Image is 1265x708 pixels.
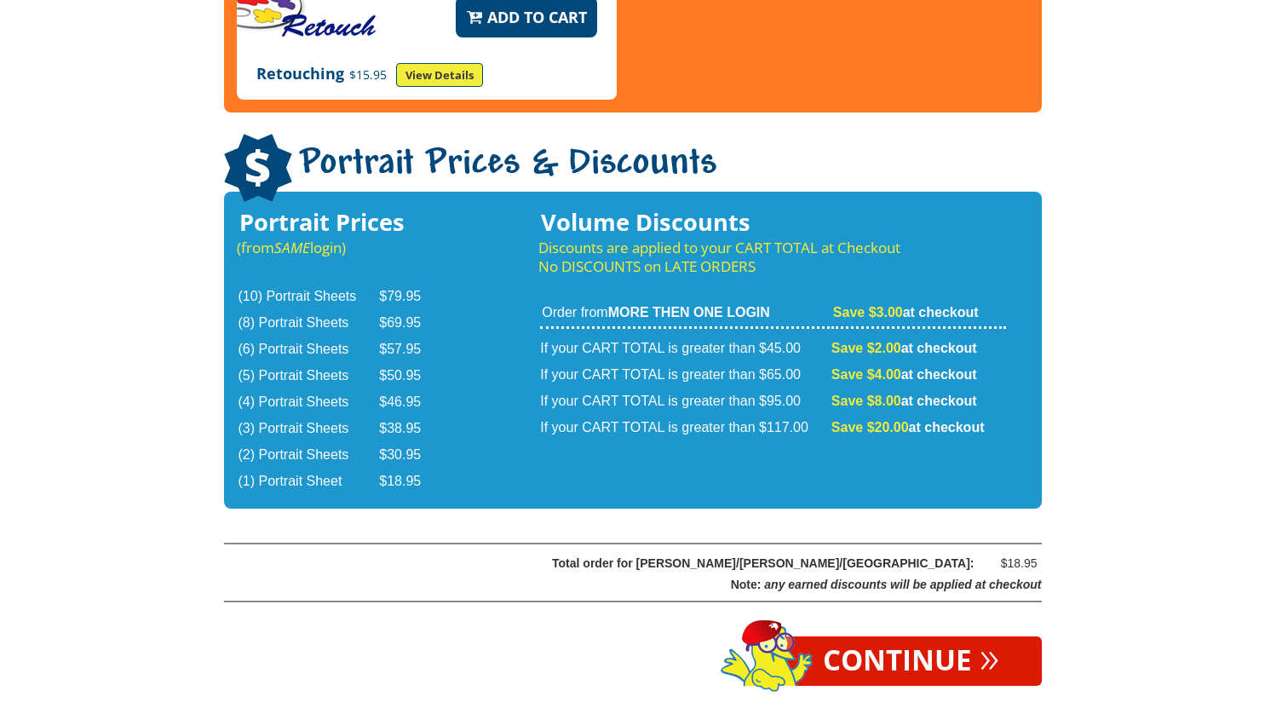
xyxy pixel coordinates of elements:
a: Continue» [780,636,1042,686]
h3: Volume Discounts [538,213,1007,232]
td: (6) Portrait Sheets [239,337,378,362]
td: (8) Portrait Sheets [239,311,378,336]
td: (10) Portrait Sheets [239,285,378,309]
span: Save $3.00 [833,305,903,319]
td: $57.95 [379,337,442,362]
td: If your CART TOTAL is greater than $95.00 [540,389,830,414]
div: Total order for [PERSON_NAME]/[PERSON_NAME]/[GEOGRAPHIC_DATA]: [267,553,975,574]
strong: at checkout [833,305,979,319]
td: Order from [540,303,830,329]
td: If your CART TOTAL is greater than $117.00 [540,416,830,440]
h1: Portrait Prices & Discounts [224,134,1042,204]
td: If your CART TOTAL is greater than $45.00 [540,331,830,361]
strong: at checkout [831,394,977,408]
td: (4) Portrait Sheets [239,390,378,415]
td: $79.95 [379,285,442,309]
td: $69.95 [379,311,442,336]
strong: at checkout [831,367,977,382]
span: $15.95 [344,66,392,83]
strong: at checkout [831,420,985,435]
td: $46.95 [379,390,442,415]
strong: MORE THEN ONE LOGIN [608,305,770,319]
td: If your CART TOTAL is greater than $65.00 [540,363,830,388]
td: $30.95 [379,443,442,468]
span: Note: [731,578,762,591]
p: (from login) [237,239,445,257]
a: View Details [396,63,483,87]
td: $50.95 [379,364,442,389]
span: Save $20.00 [831,420,909,435]
em: SAME [274,238,310,257]
td: $38.95 [379,417,442,441]
span: any earned discounts will be applied at checkout [764,578,1041,591]
p: Discounts are applied to your CART TOTAL at Checkout No DISCOUNTS on LATE ORDERS [538,239,1007,276]
td: (3) Portrait Sheets [239,417,378,441]
p: Retouching [256,63,597,87]
span: Save $2.00 [831,341,901,355]
h3: Portrait Prices [237,213,445,232]
span: Save $4.00 [831,367,901,382]
strong: at checkout [831,341,977,355]
td: $18.95 [379,469,442,494]
span: » [980,647,999,665]
span: Save $8.00 [831,394,901,408]
td: (2) Portrait Sheets [239,443,378,468]
td: (5) Portrait Sheets [239,364,378,389]
div: $18.95 [986,553,1038,574]
td: (1) Portrait Sheet [239,469,378,494]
